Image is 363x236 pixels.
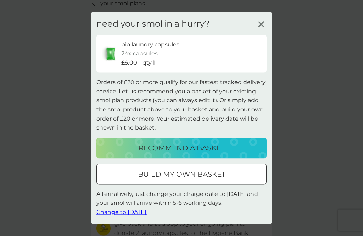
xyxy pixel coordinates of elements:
p: £6.00 [121,59,137,68]
p: Orders of £20 or more qualify for our fastest tracked delivery service. Let us recommend you a ba... [96,78,267,133]
p: recommend a basket [138,143,225,154]
p: qty [143,59,152,68]
p: bio laundry capsules [121,40,179,49]
p: 1 [153,59,155,68]
p: 24x capsules [121,49,158,59]
button: build my own basket [96,164,267,185]
button: Change to [DATE]. [96,208,147,217]
p: Alternatively, just change your charge date to [DATE] and your smol will arrive within 5-6 workin... [96,190,267,217]
span: Change to [DATE]. [96,209,147,216]
button: recommend a basket [96,138,267,159]
h3: need your smol in a hurry? [96,19,210,29]
p: build my own basket [138,169,225,180]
